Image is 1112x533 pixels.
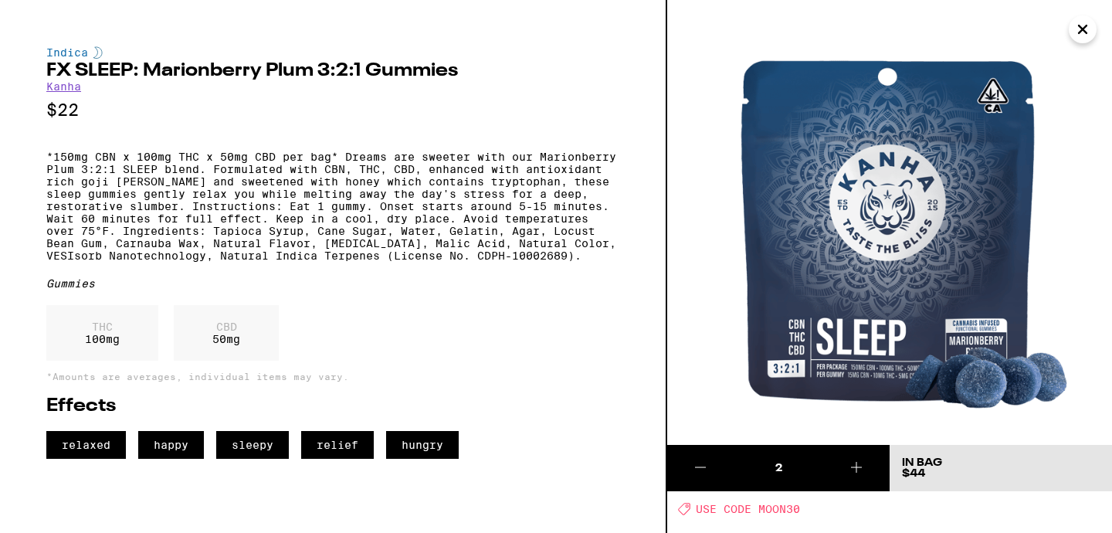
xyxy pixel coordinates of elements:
[902,468,925,479] span: $44
[9,11,111,23] span: Hi. Need any help?
[46,397,619,416] h2: Effects
[46,431,126,459] span: relaxed
[696,503,800,515] span: USE CODE MOON30
[46,151,619,262] p: *150mg CBN x 100mg THC x 50mg CBD per bag* Dreams are sweeter with our Marionberry Plum 3:2:1 SLE...
[46,305,158,361] div: 100 mg
[174,305,279,361] div: 50 mg
[46,80,81,93] a: Kanha
[46,100,619,120] p: $22
[301,431,374,459] span: relief
[734,460,822,476] div: 2
[212,321,240,333] p: CBD
[85,321,120,333] p: THC
[902,457,942,468] div: In Bag
[46,46,619,59] div: Indica
[46,372,619,382] p: *Amounts are averages, individual items may vary.
[216,431,289,459] span: sleepy
[386,431,459,459] span: hungry
[46,277,619,290] div: Gummies
[46,62,619,80] h2: FX SLEEP: Marionberry Plum 3:2:1 Gummies
[138,431,204,459] span: happy
[890,445,1112,491] button: In Bag$44
[1069,15,1097,43] button: Close
[93,46,103,59] img: indicaColor.svg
